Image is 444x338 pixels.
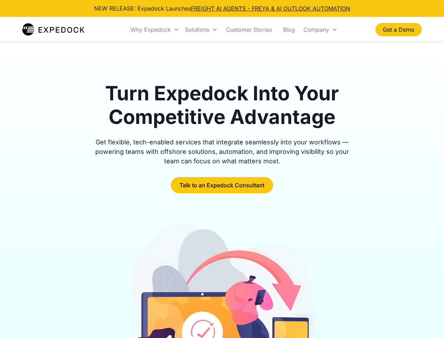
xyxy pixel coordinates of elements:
[128,18,182,42] div: Why Expedock
[375,23,422,36] a: Get a Demo
[22,23,84,37] a: home
[87,137,357,166] div: Get flexible, tech-enabled services that integrate seamlessly into your workflows — powering team...
[301,18,340,42] div: Company
[94,4,350,13] div: NEW RELEASE: Expedock Launches
[220,18,277,42] a: Customer Stories
[22,23,84,37] img: Expedock Logo
[409,304,444,338] iframe: Chat Widget
[87,82,357,129] h1: Turn Expedock Into Your Competitive Advantage
[185,26,209,33] div: Solutions
[277,18,301,42] a: Blog
[171,177,273,193] a: Talk to an Expedock Consultant
[182,18,220,42] div: Solutions
[130,26,171,33] div: Why Expedock
[191,5,350,12] a: FREIGHT AI AGENTS - FREYA & AI OUTLOOK AUTOMATION
[303,26,329,33] div: Company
